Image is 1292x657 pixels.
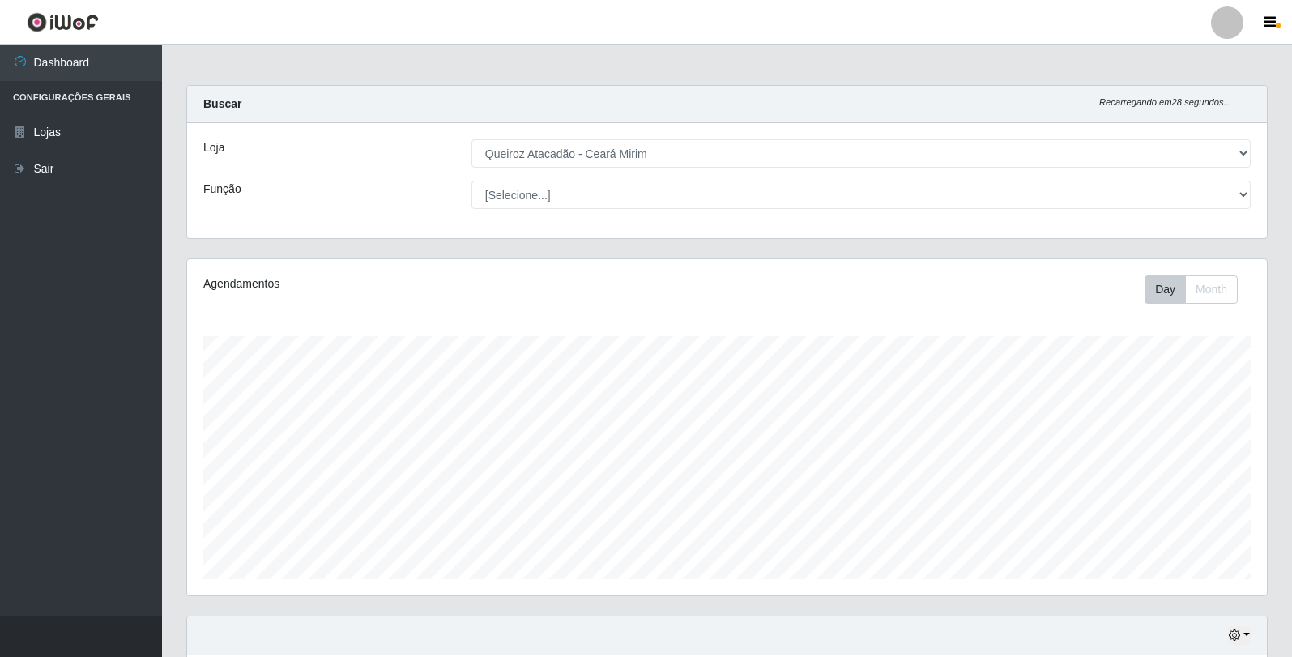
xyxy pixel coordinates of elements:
label: Loja [203,139,224,156]
button: Day [1145,275,1186,304]
img: CoreUI Logo [27,12,99,32]
div: Agendamentos [203,275,625,292]
label: Função [203,181,241,198]
strong: Buscar [203,97,241,110]
i: Recarregando em 28 segundos... [1099,97,1231,107]
button: Month [1185,275,1238,304]
div: First group [1145,275,1238,304]
div: Toolbar with button groups [1145,275,1251,304]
